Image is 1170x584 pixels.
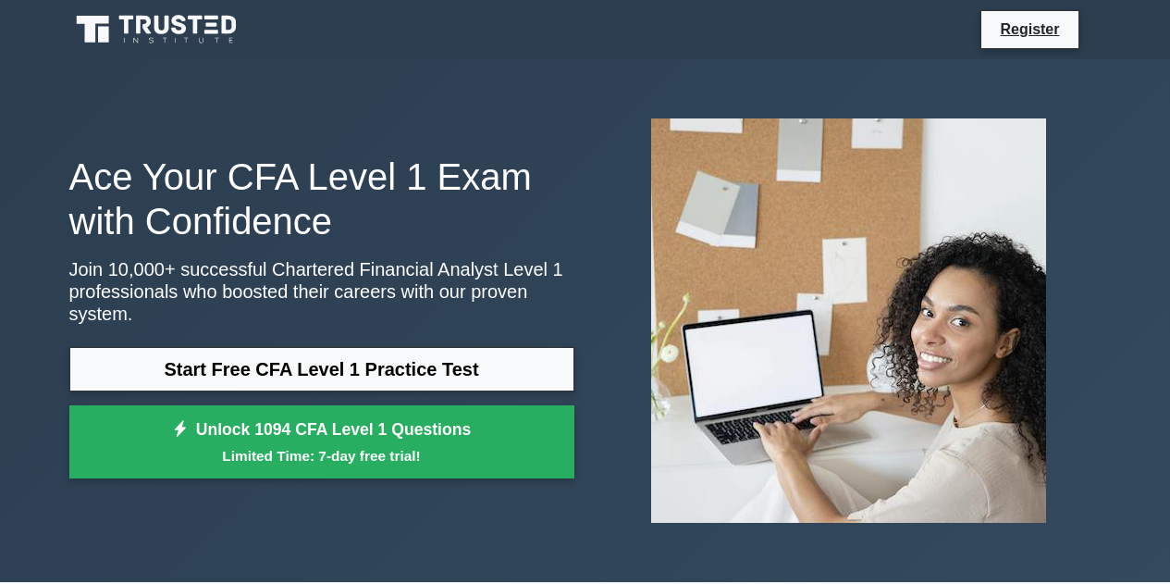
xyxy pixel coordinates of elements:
a: Unlock 1094 CFA Level 1 QuestionsLimited Time: 7-day free trial! [69,405,574,479]
small: Limited Time: 7-day free trial! [92,445,551,466]
h1: Ace Your CFA Level 1 Exam with Confidence [69,155,574,243]
a: Start Free CFA Level 1 Practice Test [69,347,574,391]
p: Join 10,000+ successful Chartered Financial Analyst Level 1 professionals who boosted their caree... [69,258,574,325]
a: Register [989,18,1070,41]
